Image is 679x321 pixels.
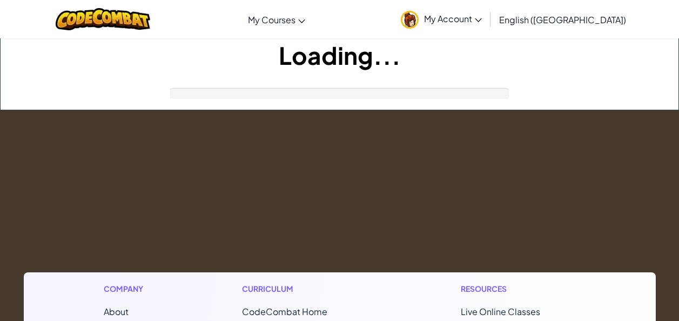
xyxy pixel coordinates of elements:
a: My Courses [243,5,311,34]
h1: Company [104,283,154,295]
a: Live Online Classes [461,306,540,317]
a: About [104,306,129,317]
a: English ([GEOGRAPHIC_DATA]) [494,5,631,34]
span: My Account [424,13,482,24]
h1: Loading... [1,38,678,72]
a: My Account [395,2,487,36]
span: My Courses [248,14,295,25]
img: avatar [401,11,419,29]
h1: Resources [461,283,576,295]
img: CodeCombat logo [56,8,150,30]
h1: Curriculum [242,283,373,295]
span: English ([GEOGRAPHIC_DATA]) [499,14,626,25]
span: CodeCombat Home [242,306,327,317]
